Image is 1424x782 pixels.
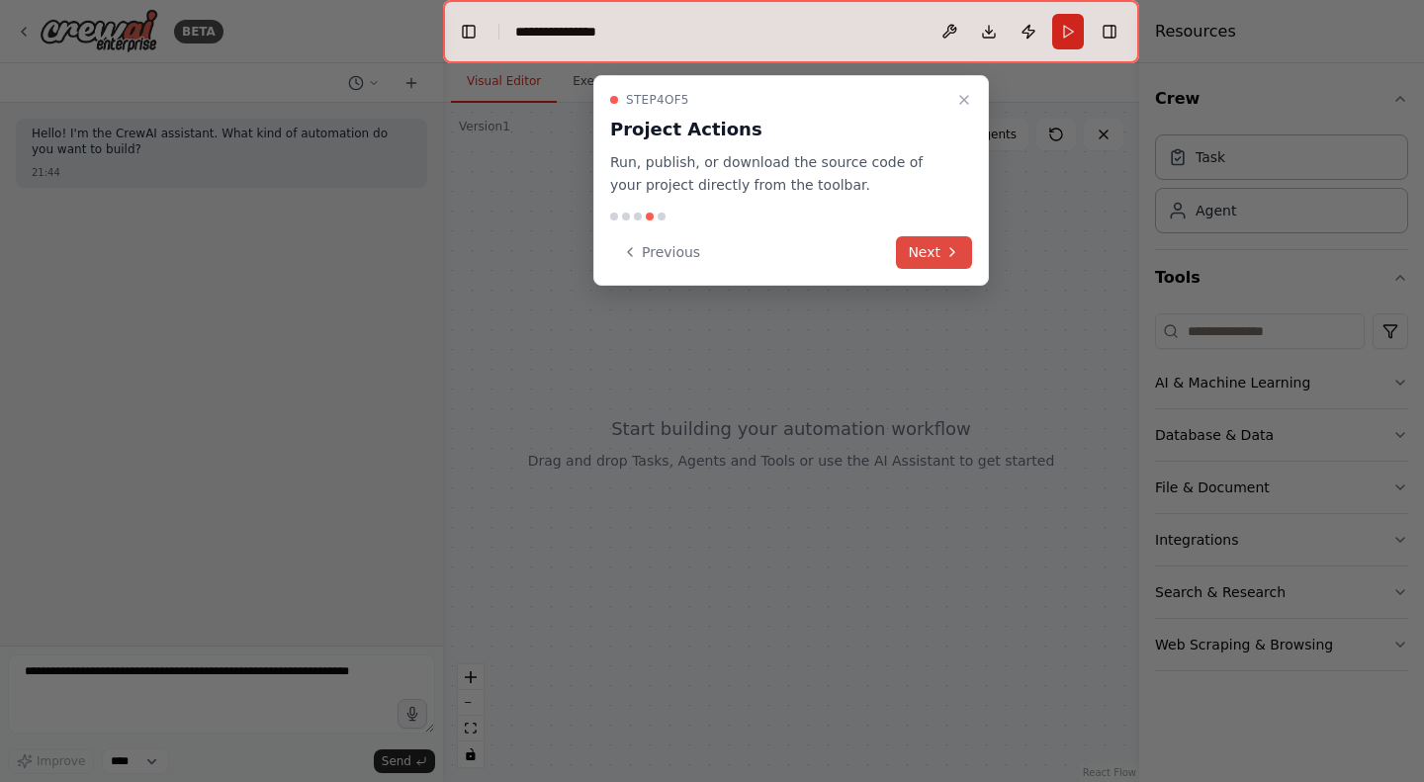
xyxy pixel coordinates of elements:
h3: Project Actions [610,116,948,143]
button: Next [896,236,972,269]
button: Hide left sidebar [455,18,483,45]
button: Previous [610,236,712,269]
span: Step 4 of 5 [626,92,689,108]
p: Run, publish, or download the source code of your project directly from the toolbar. [610,151,948,197]
button: Close walkthrough [952,88,976,112]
